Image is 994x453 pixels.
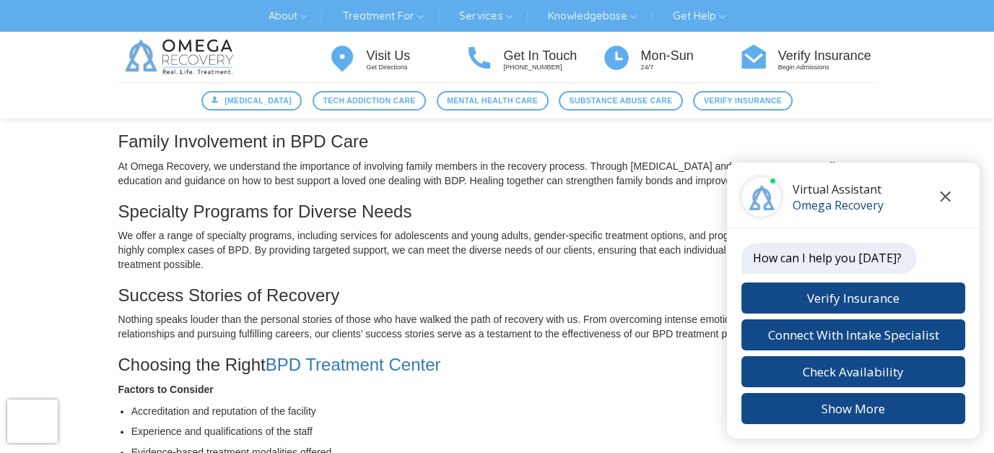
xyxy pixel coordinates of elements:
span: [MEDICAL_DATA] [224,95,292,107]
li: Accreditation and reputation of the facility [131,404,876,418]
p: Get Directions [367,63,465,72]
h3: Specialty Programs for Diverse Needs [118,202,876,221]
iframe: reCAPTCHA [7,400,58,443]
h3: Success Stories of Recovery [118,286,876,305]
h4: Mon-Sun [641,49,739,64]
h3: Choosing the Right [118,355,876,374]
li: Experience and qualifications of the staff [131,424,876,439]
p: Begin Admissions [778,63,876,72]
a: Knowledgebase [537,4,648,27]
a: Verify Insurance [693,91,792,111]
a: BPD Treatment Center [266,355,441,374]
p: [PHONE_NUMBER] [504,63,602,72]
a: Services [448,4,523,27]
a: [MEDICAL_DATA] [201,91,302,111]
p: At Omega Recovery, we understand the importance of involving family members in the recovery proce... [118,159,876,188]
a: Substance Abuse Care [559,91,683,111]
a: Get Help [662,4,736,27]
h4: Visit Us [367,49,465,64]
p: 24/7 [641,63,739,72]
a: Get In Touch [PHONE_NUMBER] [465,42,602,73]
a: Tech Addiction Care [313,91,426,111]
span: Tech Addiction Care [323,95,415,107]
a: About [258,4,318,27]
img: Omega Recovery [118,32,245,82]
h4: Verify Insurance [778,49,876,64]
p: We offer a range of specialty programs, including services for adolescents and young adults, gend... [118,228,876,272]
h4: Get In Touch [504,49,602,64]
a: Verify Insurance Begin Admissions [739,42,876,73]
strong: Factors to Consider [118,384,214,395]
a: Mental Health Care [437,91,549,111]
p: Nothing speaks louder than the personal stories of those who have walked the path of recovery wit... [118,312,876,341]
span: Verify Insurance [704,95,782,107]
a: Treatment For [332,4,435,27]
a: Visit Us Get Directions [328,42,465,73]
h3: Family Involvement in BPD Care [118,132,876,151]
span: Mental Health Care [447,95,538,107]
span: Substance Abuse Care [570,95,673,107]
